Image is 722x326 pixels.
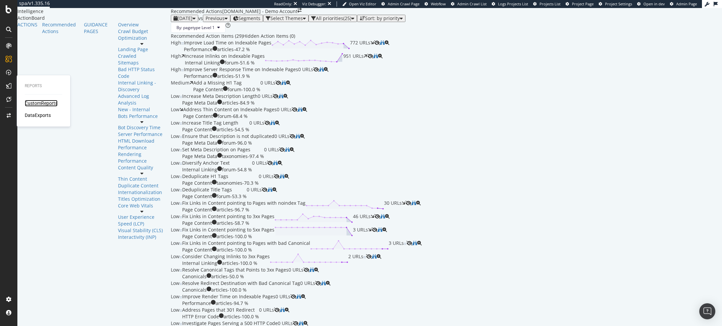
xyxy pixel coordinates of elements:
[416,201,421,205] div: magnifying-glass-plus
[303,107,307,112] div: magnifying-glass-plus
[17,21,37,28] div: ACTIONS
[382,227,387,232] div: magnifying-glass-plus
[285,147,290,152] div: binoculars
[378,226,382,233] a: binoculars
[171,173,179,179] span: Low
[380,40,385,45] div: binoculars
[118,138,166,151] a: HTML Download Performance
[179,189,182,191] img: Equal
[182,200,306,206] div: Fix Links in Content pointing to Pages with noindex Tag
[268,187,272,192] div: binoculars
[492,1,528,7] a: Logs Projects List
[118,234,166,240] div: Interactivity (INP)
[300,134,305,139] div: magnifying-glass-plus
[298,66,313,79] span: 0 URLs
[348,253,363,267] span: 2 URLs
[118,214,166,220] div: User Experience
[171,146,179,153] span: Low
[275,80,281,85] div: eye-slash
[385,40,389,45] div: magnifying-glass-plus
[412,241,417,246] div: binoculars
[230,15,263,22] button: Segments
[275,121,280,125] div: magnifying-glass-plus
[699,303,715,319] div: Open Intercom Messenger
[118,151,166,164] div: Rendering Performance
[301,294,306,299] div: magnifying-glass-plus
[374,214,380,219] div: eye-slash
[280,307,285,313] a: binoculars
[171,200,179,206] span: Low
[179,243,182,245] img: Equal
[243,33,295,39] div: Hidden Action Items (0)
[193,86,223,93] div: Page Content
[182,153,217,160] div: Page Meta Data
[296,293,301,300] a: binoculars
[182,93,258,100] div: Increase Meta Description Length
[385,214,390,219] div: magnifying-glass-plus
[171,8,222,15] div: Recommended Actions
[259,173,274,186] span: 0 URLs
[118,46,166,59] div: Landing Page Crawled
[17,15,171,21] div: ActionBoard
[171,186,179,193] span: Low
[566,1,594,7] a: Project Page
[182,260,217,267] div: Internal Linking
[217,73,250,79] div: articles - 51.9 %
[389,240,404,253] span: 3 URLs
[431,1,446,6] span: Webflow
[118,66,166,79] a: Bad HTTP Status Code
[185,59,220,66] div: Internal Linking
[118,93,166,113] a: Advanced Log AnalysisNew - Internal
[367,54,373,58] div: eye-slash
[404,243,406,245] img: Equal
[268,186,272,193] a: binoculars
[222,100,255,106] div: articles - 84.9 %
[179,96,182,98] img: Equal
[118,220,166,227] a: Speed (LCP)
[118,21,166,28] a: Overview
[270,120,275,126] a: binoculars
[179,270,182,272] img: Equal
[198,15,203,22] span: vs
[316,16,343,21] div: All priorities
[281,80,286,85] div: binoculars
[171,240,179,246] span: Low
[171,15,198,22] button: [DATE]
[380,213,385,219] a: binoculars
[284,174,289,179] div: magnifying-glass-plus
[599,1,632,7] a: Project Settings
[118,28,166,41] div: Crawl Budget Optimization
[342,1,376,7] a: Open Viz Editor
[372,227,378,232] div: eye-slash
[290,147,294,152] div: magnifying-glass-plus
[280,173,284,179] a: binoculars
[283,94,288,99] div: magnifying-glass-plus
[314,268,319,272] div: magnifying-glass-plus
[182,233,212,240] div: Page Content
[372,254,377,259] div: binoculars
[182,226,274,233] div: Fix Links in Content pointing to 5xx Pages
[25,100,57,107] a: CustomReports
[217,220,249,226] div: articles - 58.7 %
[171,33,243,39] div: Recommended Action Items (29)
[118,189,166,196] a: Internationalization
[304,268,310,272] div: eye-slash
[272,187,277,192] div: magnifying-glass-plus
[373,54,378,58] div: binoculars
[182,133,274,140] div: Ensure that Description is not duplicated
[267,161,273,165] div: eye-slash
[366,254,372,259] div: eye-slash
[171,39,181,46] span: High
[179,256,182,258] img: Equal
[171,120,179,126] span: Low
[182,173,228,180] div: Deduplicate H1 Tags
[310,268,314,272] div: binoculars
[193,79,242,86] div: Add a Missing H1 Tag
[539,1,561,6] span: Projects List
[25,112,51,119] div: DataExports
[273,161,278,165] div: binoculars
[286,80,291,85] div: magnifying-glass-plus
